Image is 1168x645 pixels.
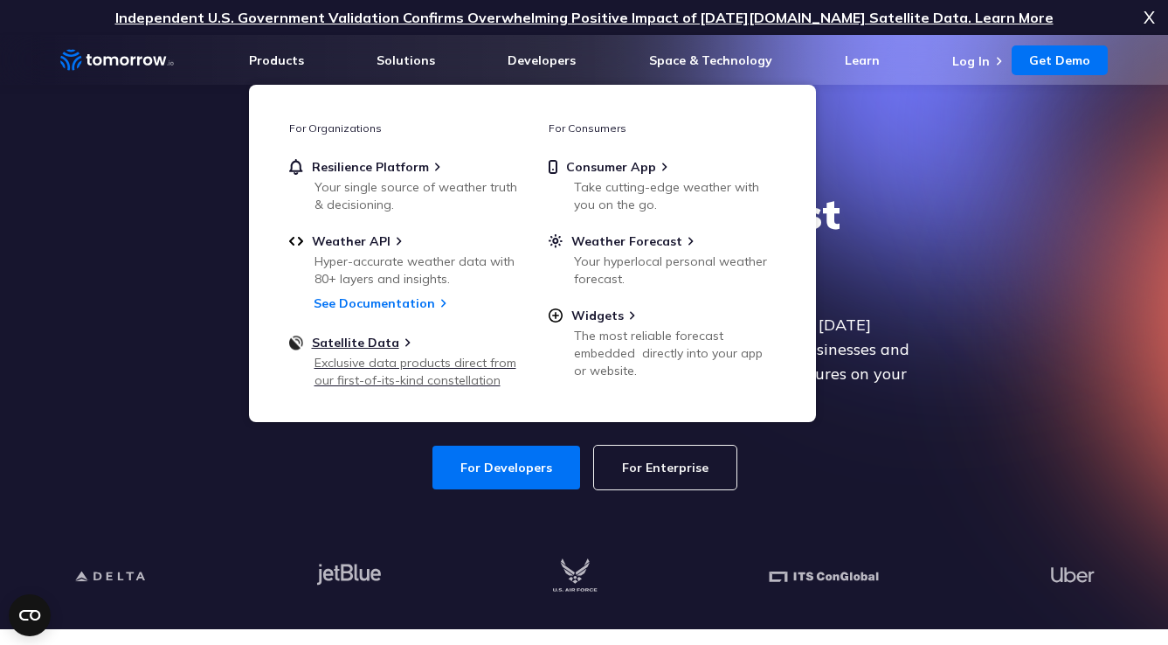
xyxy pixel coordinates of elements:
[289,121,516,135] h3: For Organizations
[432,446,580,489] a: For Developers
[549,233,563,249] img: sun.svg
[9,594,51,636] button: Open CMP widget
[508,52,576,68] a: Developers
[574,327,778,379] div: The most reliable forecast embedded directly into your app or website.
[115,9,1054,26] a: Independent U.S. Government Validation Confirms Overwhelming Positive Impact of [DATE][DOMAIN_NAM...
[566,159,656,175] span: Consumer App
[312,233,390,249] span: Weather API
[1012,45,1108,75] a: Get Demo
[571,308,624,323] span: Widgets
[952,53,990,69] a: Log In
[289,233,516,284] a: Weather APIHyper-accurate weather data with 80+ layers and insights.
[289,159,516,210] a: Resilience PlatformYour single source of weather truth & decisioning.
[247,313,922,411] p: Get reliable and precise weather data through our free API. Count on [DATE][DOMAIN_NAME] for quic...
[845,52,880,68] a: Learn
[571,233,682,249] span: Weather Forecast
[289,233,303,249] img: api.svg
[574,178,778,213] div: Take cutting-edge weather with you on the go.
[314,295,435,311] a: See Documentation
[312,159,429,175] span: Resilience Platform
[549,233,776,284] a: Weather ForecastYour hyperlocal personal weather forecast.
[247,187,922,292] h1: Explore the World’s Best Weather API
[549,308,563,323] img: plus-circle.svg
[312,335,399,350] span: Satellite Data
[314,178,518,213] div: Your single source of weather truth & decisioning.
[314,253,518,288] div: Hyper-accurate weather data with 80+ layers and insights.
[549,121,776,135] h3: For Consumers
[594,446,736,489] a: For Enterprise
[249,52,304,68] a: Products
[314,354,518,389] div: Exclusive data products direct from our first-of-its-kind constellation
[60,47,174,73] a: Home link
[549,159,776,210] a: Consumer AppTake cutting-edge weather with you on the go.
[289,335,516,385] a: Satellite DataExclusive data products direct from our first-of-its-kind constellation
[289,335,303,350] img: satellite-data-menu.png
[289,159,303,175] img: bell.svg
[549,308,776,376] a: WidgetsThe most reliable forecast embedded directly into your app or website.
[574,253,778,288] div: Your hyperlocal personal weather forecast.
[549,159,557,175] img: mobile.svg
[377,52,435,68] a: Solutions
[649,52,772,68] a: Space & Technology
